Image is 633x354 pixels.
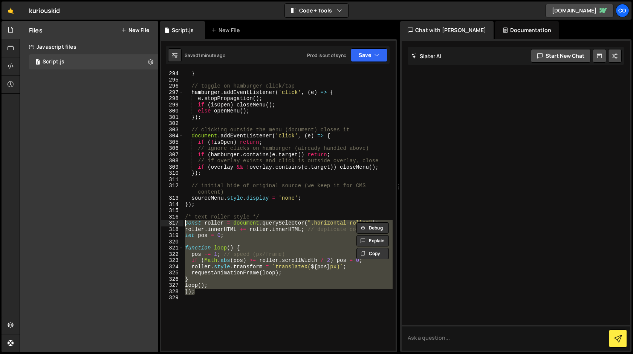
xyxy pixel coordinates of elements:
div: 294 [161,71,183,77]
button: Debug [356,222,389,234]
div: 316 [161,214,183,220]
a: [DOMAIN_NAME] [546,4,613,17]
div: 310 [161,170,183,177]
div: 313 [161,195,183,202]
div: 297 [161,89,183,96]
button: New File [121,27,149,33]
div: 301 [161,114,183,121]
span: 1 [35,60,40,66]
div: 304 [161,133,183,139]
div: Saved [185,52,225,58]
div: 314 [161,202,183,208]
div: 322 [161,251,183,258]
div: 296 [161,83,183,89]
button: Start new chat [531,49,591,63]
div: 323 [161,257,183,264]
div: 317 [161,220,183,226]
div: 329 [161,295,183,301]
div: 300 [161,108,183,114]
div: 321 [161,245,183,251]
div: 309 [161,164,183,171]
div: 16633/45317.js [29,54,158,69]
div: 315 [161,208,183,214]
div: 319 [161,232,183,239]
div: 305 [161,139,183,146]
div: 312 [161,183,183,195]
a: 🤙 [2,2,20,20]
div: New File [211,26,243,34]
button: Code + Tools [285,4,348,17]
div: Javascript files [20,39,158,54]
h2: Files [29,26,43,34]
h2: Slater AI [411,52,442,60]
div: 308 [161,158,183,164]
div: Prod is out of sync [307,52,346,58]
button: Copy [356,248,389,259]
div: 318 [161,226,183,233]
div: 306 [161,145,183,152]
div: kuriouskid [29,6,60,15]
div: 326 [161,276,183,283]
div: 328 [161,289,183,295]
div: 302 [161,120,183,127]
div: 295 [161,77,183,83]
div: 303 [161,127,183,133]
a: Co [616,4,629,17]
div: 1 minute ago [198,52,225,58]
div: 307 [161,152,183,158]
div: 311 [161,177,183,183]
button: Save [351,48,387,62]
div: Chat with [PERSON_NAME] [400,21,494,39]
div: 324 [161,264,183,270]
div: 325 [161,270,183,276]
div: 298 [161,95,183,102]
div: 299 [161,102,183,108]
button: Explain [356,235,389,246]
div: 327 [161,282,183,289]
div: Script.js [172,26,194,34]
div: Documentation [495,21,559,39]
div: Script.js [43,58,64,65]
div: 320 [161,239,183,245]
